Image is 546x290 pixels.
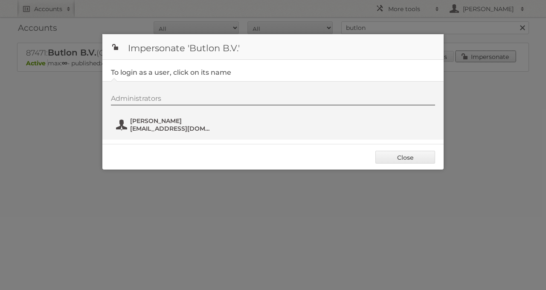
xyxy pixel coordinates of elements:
[102,34,444,60] h1: Impersonate 'Butlon B.V.'
[130,117,213,125] span: [PERSON_NAME]
[130,125,213,132] span: [EMAIL_ADDRESS][DOMAIN_NAME]
[375,151,435,164] a: Close
[115,116,215,133] button: [PERSON_NAME] [EMAIL_ADDRESS][DOMAIN_NAME]
[111,94,435,105] div: Administrators
[111,68,231,76] legend: To login as a user, click on its name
